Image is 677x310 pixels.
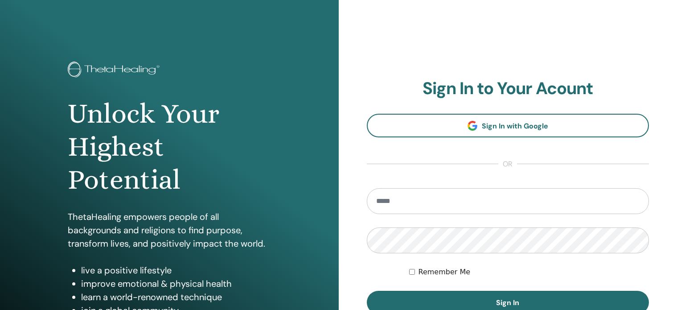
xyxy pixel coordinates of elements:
[367,79,649,99] h2: Sign In to Your Acount
[482,121,548,131] span: Sign In with Google
[496,298,519,307] span: Sign In
[81,277,271,290] li: improve emotional & physical health
[498,159,517,169] span: or
[419,267,471,277] label: Remember Me
[68,210,271,250] p: ThetaHealing empowers people of all backgrounds and religions to find purpose, transform lives, a...
[409,267,649,277] div: Keep me authenticated indefinitely or until I manually logout
[81,264,271,277] li: live a positive lifestyle
[68,97,271,197] h1: Unlock Your Highest Potential
[367,114,649,137] a: Sign In with Google
[81,290,271,304] li: learn a world-renowned technique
